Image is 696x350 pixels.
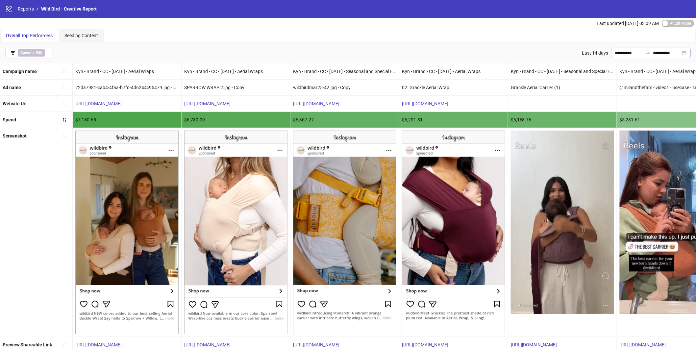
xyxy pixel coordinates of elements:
[73,112,181,128] div: $7,180.65
[62,101,67,106] span: sort-ascending
[620,342,666,347] a: [URL][DOMAIN_NAME]
[75,342,122,347] a: [URL][DOMAIN_NAME]
[75,101,122,106] a: [URL][DOMAIN_NAME]
[508,63,617,79] div: Kyn - Brand - CC - [DATE] - Seasonal and Special Edition Aerial Carriers
[62,69,67,74] span: sort-ascending
[578,48,611,58] div: Last 14 days
[3,342,52,347] b: Preview Shareable Link
[184,131,287,334] img: Screenshot 120236580001960655
[41,6,97,12] span: Wild Bird - Creative Report
[597,21,659,26] span: Last updated [DATE] 03:09 AM
[16,5,35,12] a: Reports
[402,131,505,334] img: Screenshot 120236860484260655
[75,131,179,334] img: Screenshot 120236580106930655
[402,101,448,106] a: [URL][DOMAIN_NAME]
[511,131,614,314] img: Screenshot 120236860533430655
[3,85,21,90] b: Ad name
[290,63,399,79] div: Kyn - Brand - CC - [DATE] - Seasonal and Special Edition Aerial Carriers
[508,112,617,128] div: $6,168.76
[182,63,290,79] div: Kyn - Brand - CC - [DATE] - Aerial Wraps
[36,51,42,55] b: 500
[3,117,16,122] b: Spend
[184,101,231,106] a: [URL][DOMAIN_NAME]
[184,342,231,347] a: [URL][DOMAIN_NAME]
[645,50,651,56] span: to
[37,5,38,12] li: /
[182,112,290,128] div: $6,780.09
[6,33,53,38] span: Overall Top Performers
[3,69,37,74] b: Campaign name
[399,112,508,128] div: $6,291.81
[62,117,67,122] span: sort-descending
[182,80,290,95] div: SPARROW WRAP 2.jpg - Copy
[11,51,15,55] span: filter
[290,112,399,128] div: $6,367.27
[64,33,98,38] span: Seeding Content
[399,63,508,79] div: Kyn - Brand - CC - [DATE] - Aerial Wraps
[293,101,339,106] a: [URL][DOMAIN_NAME]
[508,80,617,95] div: Grackle Aerial Carrier (1)
[645,50,651,56] span: swap-right
[3,133,27,138] b: Screenshot
[62,85,67,90] span: sort-ascending
[62,342,67,347] span: sort-ascending
[18,49,45,57] span: >
[399,80,508,95] div: 02. Grackle Aerial Wrap
[73,63,181,79] div: Kyn - Brand - CC - [DATE] - Aerial Wraps
[293,342,339,347] a: [URL][DOMAIN_NAME]
[62,134,67,138] span: sort-ascending
[3,101,27,106] b: Website Url
[511,342,557,347] a: [URL][DOMAIN_NAME]
[73,80,181,95] div: 22da7981-cab4-4faa-b7fd-4d6244c95479.jpg - Copy
[293,131,396,334] img: Screenshot 120236477143310655
[290,80,399,95] div: wildbirdmar25-42.jpg - Copy
[20,51,32,55] b: Spend
[5,48,53,58] button: Spend > 500
[402,342,448,347] a: [URL][DOMAIN_NAME]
